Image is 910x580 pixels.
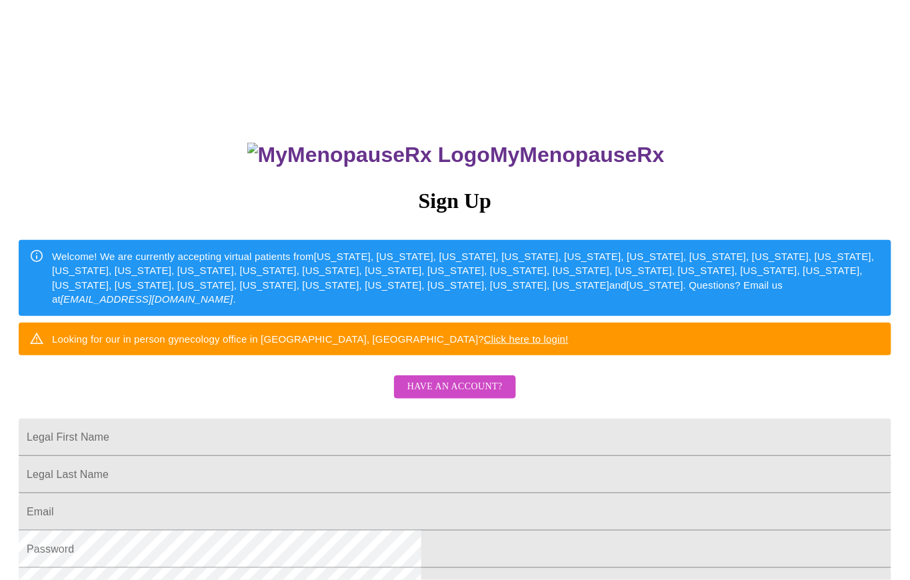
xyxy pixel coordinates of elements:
[247,143,490,167] img: MyMenopauseRx Logo
[19,189,891,213] h3: Sign Up
[52,327,569,351] div: Looking for our in person gynecology office in [GEOGRAPHIC_DATA], [GEOGRAPHIC_DATA]?
[391,390,519,401] a: Have an account?
[394,375,516,399] button: Have an account?
[484,333,569,345] a: Click here to login!
[52,244,881,312] div: Welcome! We are currently accepting virtual patients from [US_STATE], [US_STATE], [US_STATE], [US...
[61,293,233,305] em: [EMAIL_ADDRESS][DOMAIN_NAME]
[407,379,503,395] span: Have an account?
[21,143,892,167] h3: MyMenopauseRx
